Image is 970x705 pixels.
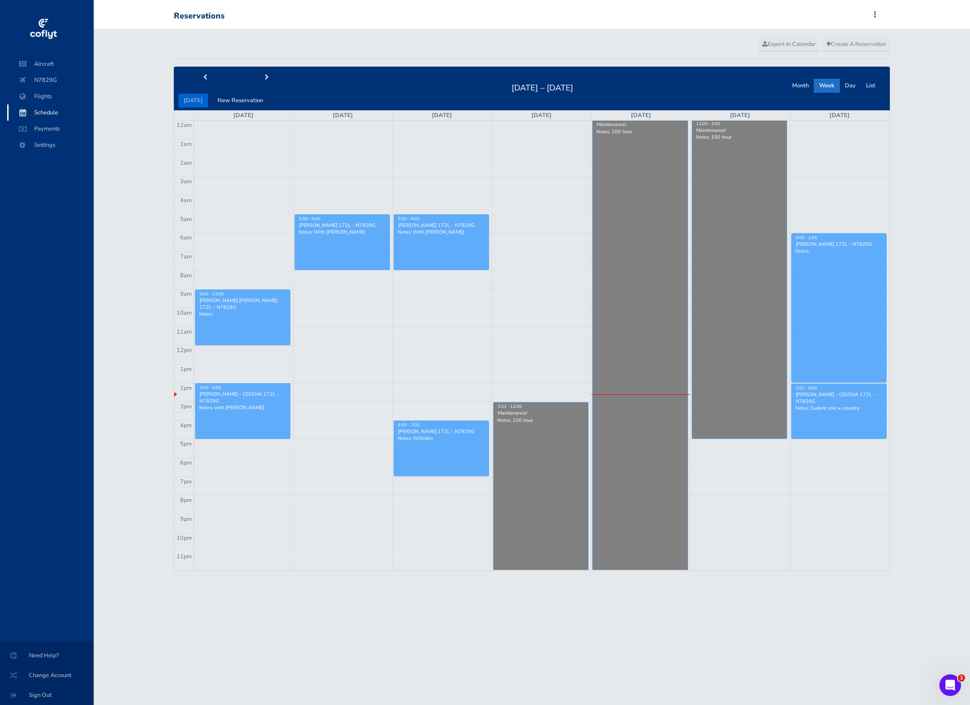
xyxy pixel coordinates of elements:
h2: [DATE] – [DATE] [506,81,579,93]
button: Day [839,79,861,93]
span: 1 [958,674,965,682]
span: 1pm [180,365,192,373]
span: 9am [180,290,192,298]
span: 5:00 - 8:00 [299,216,321,221]
span: 4:00 - 7:00 [398,422,420,428]
span: Export to Calendar [762,40,816,48]
div: Maintenance! [497,410,585,416]
button: Week [814,79,840,93]
p: Notes: 100 hour [497,417,585,424]
span: 2am [180,159,192,167]
a: [DATE] [333,111,353,119]
p: Notes: Sudent solo x-country [795,405,883,411]
span: 12am [177,121,192,129]
span: Flights [16,88,85,104]
a: [DATE] [631,111,651,119]
span: Aircraft [16,56,85,72]
button: [DATE] [178,94,208,108]
a: [DATE] [432,111,452,119]
span: 11am [177,328,192,336]
button: next [236,71,298,85]
span: 3am [180,177,192,185]
span: Change Account [11,667,83,683]
span: 4pm [180,421,192,429]
button: New Reservation [212,94,268,108]
span: 12pm [177,346,192,354]
a: [DATE] [233,111,254,119]
span: 5am [180,215,192,223]
a: [DATE] [730,111,750,119]
a: Create A Reservation [822,38,890,51]
button: prev [174,71,236,85]
div: Reservations [174,11,225,21]
span: Schedule [16,104,85,121]
span: 10pm [177,534,192,542]
button: List [861,79,881,93]
span: 12:00 - 5:00 [696,121,721,127]
span: 8pm [180,496,192,504]
span: 8am [180,271,192,280]
span: 7am [180,253,192,261]
span: 4am [180,196,192,204]
span: 7pm [180,478,192,486]
div: [PERSON_NAME] 172L - N7829G [299,222,386,229]
span: Need Help? [11,647,83,664]
span: 3:01 - 12:00 [498,404,522,409]
span: N7829G [16,72,85,88]
span: Settings [16,137,85,153]
span: 6pm [180,459,192,467]
span: 5:00 - 8:00 [398,216,420,221]
span: 1am [180,140,192,148]
span: 5pm [180,440,192,448]
a: Export to Calendar [758,38,820,51]
div: [PERSON_NAME] [PERSON_NAME] 172L - N7829G [199,297,286,311]
span: Sign Out [11,687,83,703]
span: Payments [16,121,85,137]
span: 3pm [180,402,192,411]
p: Notes: [199,311,286,317]
p: Notes: 100 hour [596,128,684,135]
span: 2pm [180,384,192,392]
div: [PERSON_NAME] - CESSNA 172L - N7829G [199,391,286,404]
div: [PERSON_NAME] 172L - N7829G [795,241,883,248]
iframe: Intercom live chat [939,674,961,696]
span: 9pm [180,515,192,523]
p: Notes: with [PERSON_NAME] [199,404,286,411]
a: [DATE] [829,111,850,119]
div: Maintenance! [596,121,684,128]
button: Month [787,79,814,93]
p: Notes: 100 hour [696,134,783,140]
div: Maintenance! [696,127,783,134]
span: 10am [177,309,192,317]
p: Notes: [795,248,883,254]
p: Notes: W/Aiden [398,435,485,442]
span: 6:00 - 2:00 [796,235,817,240]
p: Notes: With [PERSON_NAME] [398,229,485,235]
span: 6am [180,234,192,242]
p: Notes: With [PERSON_NAME] [299,229,386,235]
div: [PERSON_NAME] 172L - N7829G [398,428,485,435]
span: 2:00 - 5:00 [199,385,221,390]
span: 2:01 - 5:00 [796,385,817,391]
div: [PERSON_NAME] - CESSNA 172L - N7829G [795,391,883,405]
span: Create A Reservation [826,40,886,48]
img: coflyt logo [28,16,58,43]
a: [DATE] [531,111,552,119]
span: 9:00 - 12:00 [199,291,224,297]
div: [PERSON_NAME] 172L - N7829G [398,222,485,229]
span: 11pm [177,552,192,560]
